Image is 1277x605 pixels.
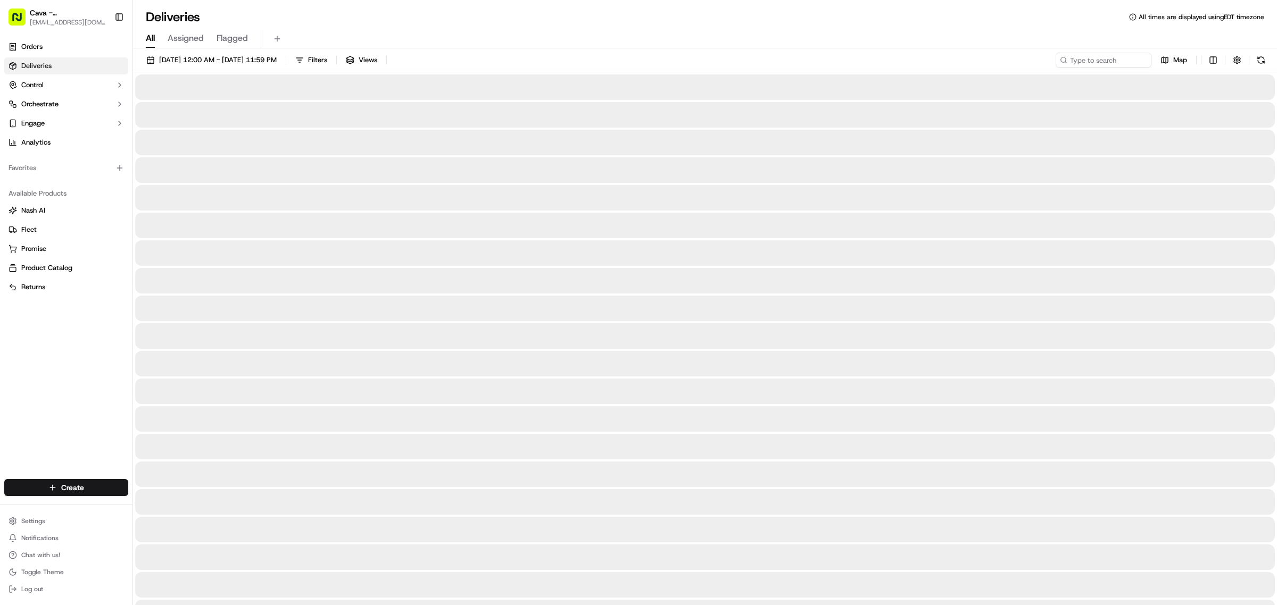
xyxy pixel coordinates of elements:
[30,18,106,27] button: [EMAIL_ADDRESS][DOMAIN_NAME]
[21,225,37,234] span: Fleet
[159,55,277,65] span: [DATE] 12:00 AM - [DATE] 11:59 PM
[4,96,128,113] button: Orchestrate
[1056,53,1151,68] input: Type to search
[4,221,128,238] button: Fleet
[21,263,72,273] span: Product Catalog
[359,55,377,65] span: Views
[4,548,128,562] button: Chat with us!
[4,4,110,30] button: Cava - [PERSON_NAME][GEOGRAPHIC_DATA][EMAIL_ADDRESS][DOMAIN_NAME]
[21,568,64,576] span: Toggle Theme
[142,53,281,68] button: [DATE] 12:00 AM - [DATE] 11:59 PM
[21,517,45,525] span: Settings
[21,244,46,254] span: Promise
[4,115,128,132] button: Engage
[21,61,52,71] span: Deliveries
[4,531,128,545] button: Notifications
[4,77,128,94] button: Control
[4,565,128,579] button: Toggle Theme
[1139,13,1264,21] span: All times are displayed using EDT timezone
[4,582,128,596] button: Log out
[21,99,59,109] span: Orchestrate
[21,80,44,90] span: Control
[291,53,332,68] button: Filters
[1173,55,1187,65] span: Map
[30,7,106,18] button: Cava - [PERSON_NAME][GEOGRAPHIC_DATA]
[21,42,43,52] span: Orders
[217,32,248,45] span: Flagged
[21,585,43,593] span: Log out
[4,202,128,219] button: Nash AI
[4,159,128,177] div: Favorites
[308,55,327,65] span: Filters
[4,57,128,74] a: Deliveries
[4,259,128,276] button: Product Catalog
[4,479,128,496] button: Create
[341,53,382,68] button: Views
[1156,53,1192,68] button: Map
[21,534,59,542] span: Notifications
[21,138,51,147] span: Analytics
[21,551,60,559] span: Chat with us!
[4,38,128,55] a: Orders
[9,263,124,273] a: Product Catalog
[4,185,128,202] div: Available Products
[21,282,45,292] span: Returns
[9,282,124,292] a: Returns
[4,240,128,257] button: Promise
[4,279,128,296] button: Returns
[1254,53,1268,68] button: Refresh
[4,514,128,528] button: Settings
[146,32,155,45] span: All
[146,9,200,26] h1: Deliveries
[9,244,124,254] a: Promise
[4,134,128,151] a: Analytics
[21,206,45,215] span: Nash AI
[21,119,45,128] span: Engage
[9,206,124,215] a: Nash AI
[168,32,204,45] span: Assigned
[61,482,84,493] span: Create
[9,225,124,234] a: Fleet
